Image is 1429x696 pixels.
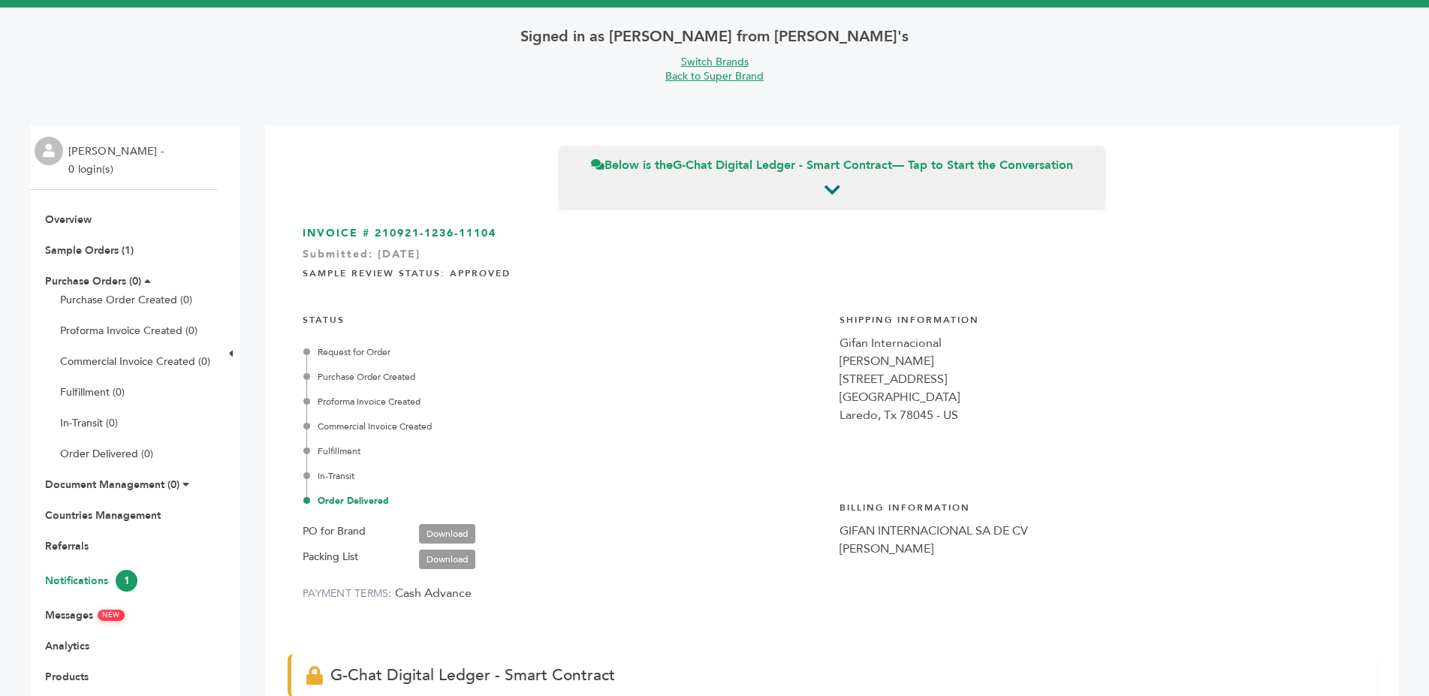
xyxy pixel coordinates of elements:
[673,157,892,173] strong: G-Chat Digital Ledger - Smart Contract
[45,243,134,258] a: Sample Orders (1)
[45,670,89,684] a: Products
[306,494,825,508] div: Order Delivered
[45,539,89,553] a: Referrals
[60,293,192,307] a: Purchase Order Created (0)
[306,345,825,359] div: Request for Order
[591,157,1073,173] span: Below is the — Tap to Start the Conversation
[520,26,909,47] span: Signed in as [PERSON_NAME] from [PERSON_NAME]'s
[303,523,366,541] label: PO for Brand
[306,469,825,483] div: In-Transit
[45,508,161,523] a: Countries Management
[45,639,89,653] a: Analytics
[303,247,1361,270] div: Submitted: [DATE]
[840,522,1361,540] div: GIFAN INTERNACIONAL SA DE CV
[306,370,825,384] div: Purchase Order Created
[419,550,475,569] a: Download
[60,416,118,430] a: In-Transit (0)
[419,524,475,544] a: Download
[303,226,1361,241] h3: INVOICE # 210921-1236-11104
[35,137,63,165] img: profile.png
[306,420,825,433] div: Commercial Invoice Created
[840,303,1361,334] h4: Shipping Information
[60,385,125,399] a: Fulfillment (0)
[98,610,125,621] span: NEW
[45,478,179,492] a: Document Management (0)
[840,334,1361,352] div: Gifan Internacional
[306,395,825,408] div: Proforma Invoice Created
[665,69,764,83] a: Back to Super Brand
[306,444,825,458] div: Fulfillment
[395,585,472,601] span: Cash Advance
[45,608,125,622] a: MessagesNEW
[45,274,141,288] a: Purchase Orders (0)
[840,388,1361,406] div: [GEOGRAPHIC_DATA]
[330,664,615,686] span: G-Chat Digital Ledger - Smart Contract
[303,548,358,566] label: Packing List
[45,212,92,227] a: Overview
[840,490,1361,522] h4: Billing Information
[840,370,1361,388] div: [STREET_ADDRESS]
[840,352,1361,370] div: [PERSON_NAME]
[60,354,210,369] a: Commercial Invoice Created (0)
[116,570,137,592] span: 1
[303,586,392,601] label: PAYMENT TERMS:
[60,324,197,338] a: Proforma Invoice Created (0)
[840,406,1361,424] div: Laredo, Tx 78045 - US
[840,540,1361,558] div: [PERSON_NAME]
[681,55,749,69] a: Switch Brands
[303,303,825,334] h4: STATUS
[303,256,1361,288] h4: Sample Review Status: Approved
[60,447,153,461] a: Order Delivered (0)
[45,574,137,588] a: Notifications1
[68,143,167,179] li: [PERSON_NAME] - 0 login(s)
